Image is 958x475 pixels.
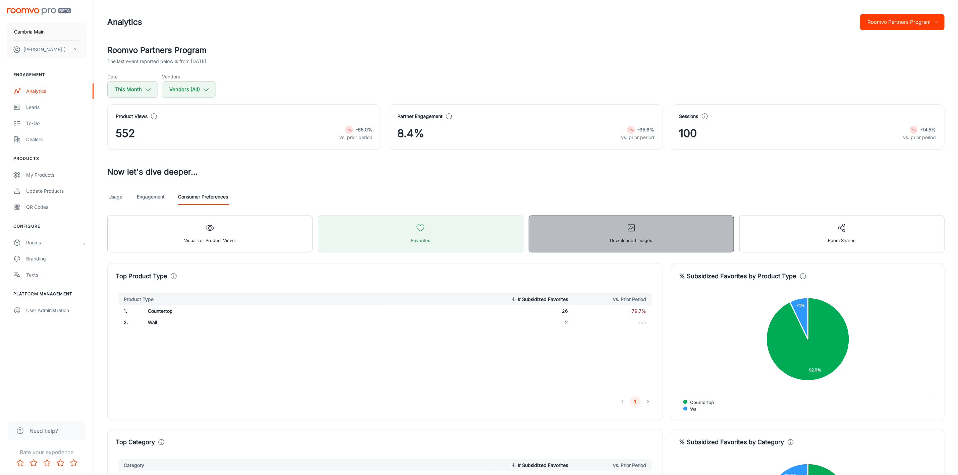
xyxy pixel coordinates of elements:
p: vs. prior period [339,134,373,141]
td: 1 . [116,305,143,317]
h4: Product Views [116,113,148,120]
p: vs. prior period [621,134,655,141]
button: Favorites [318,216,523,252]
button: Room Shares [739,216,945,252]
td: 26 [493,305,574,317]
span: Wall [685,406,698,412]
nav: pagination navigation [616,396,655,407]
h4: Sessions [679,113,698,120]
span: Downloaded Images [610,236,653,245]
div: Rooms [26,239,81,246]
button: Vendors (All) [162,81,216,98]
strong: -14.5% [920,127,936,132]
h4: Top Product Type [116,272,167,281]
h4: Top Category [116,437,155,447]
button: page 1 [630,396,641,407]
td: Countertop [143,305,385,317]
div: User Administration [26,307,87,314]
button: Rate 2 star [27,456,40,470]
td: 2 . [116,317,143,328]
a: Engagement [137,189,165,205]
p: Cambria Main [14,28,45,36]
p: [PERSON_NAME] [PERSON_NAME] [23,46,71,53]
span: Visualizer Product Views [184,236,236,245]
img: Roomvo PRO Beta [7,8,71,15]
div: Texts [26,271,87,279]
p: Rate your experience [5,448,88,456]
button: [PERSON_NAME] [PERSON_NAME] [7,41,87,58]
div: Analytics [26,87,87,95]
div: QR Codes [26,203,87,211]
div: Leads [26,104,87,111]
h3: Now let's dive deeper... [107,166,945,178]
span: Category [124,461,153,469]
a: Consumer Preferences [178,189,228,205]
strong: -65.0% [356,127,373,132]
span: -79.7% [630,308,646,314]
td: Wall [143,317,385,328]
p: vs. prior period [903,134,936,141]
span: Need help? [30,427,58,435]
span: # Subsidized Favorites [509,295,568,303]
button: Rate 3 star [40,456,54,470]
div: Update Products [26,187,87,195]
h4: % Subsidized Favorites by Product Type [679,272,797,281]
h5: Vendors [162,73,216,80]
p: The last event reported below is from [DATE] [107,58,206,65]
a: Usage [107,189,123,205]
td: 2 [493,317,574,328]
button: Roomvo Partners Program [860,14,945,30]
span: vs. Prior Period [605,295,646,303]
div: Branding [26,255,87,262]
div: My Products [26,171,87,179]
span: # Subsidized Favorites [509,461,568,469]
button: Cambria Main [7,23,87,41]
h4: % Subsidized Favorites by Category [679,437,784,447]
div: Dealers [26,136,87,143]
h4: Partner Engagement [397,113,443,120]
button: Visualizer Product Views [107,216,313,252]
span: Countertop [685,399,714,405]
span: 8.4% [397,125,424,141]
button: Downloaded Images [529,216,734,252]
button: Rate 4 star [54,456,67,470]
span: vs. Prior Period [605,461,646,469]
span: Product Type [124,295,162,303]
span: Room Shares [828,236,856,245]
span: Favorites [411,236,430,245]
div: To-do [26,120,87,127]
h5: Date [107,73,158,80]
button: Rate 1 star [13,456,27,470]
h2: Roomvo Partners Program [107,44,945,56]
span: n/a [639,319,646,325]
button: Rate 5 star [67,456,80,470]
h1: Analytics [107,16,142,28]
span: 552 [116,125,135,141]
button: This Month [107,81,158,98]
span: 100 [679,125,697,141]
strong: -35.6% [638,127,655,132]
